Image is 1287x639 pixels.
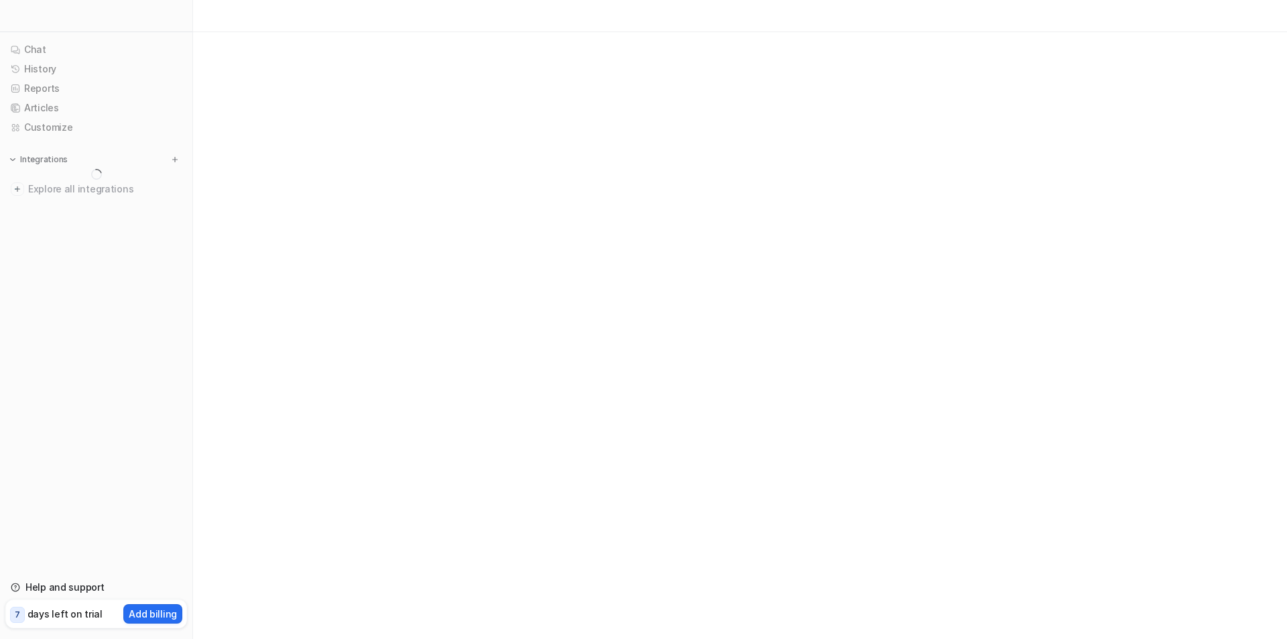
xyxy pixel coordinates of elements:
[28,178,182,200] span: Explore all integrations
[15,609,20,621] p: 7
[5,60,187,78] a: History
[5,40,187,59] a: Chat
[27,607,103,621] p: days left on trial
[5,153,72,166] button: Integrations
[5,79,187,98] a: Reports
[5,99,187,117] a: Articles
[129,607,177,621] p: Add billing
[8,155,17,164] img: expand menu
[123,604,182,624] button: Add billing
[20,154,68,165] p: Integrations
[170,155,180,164] img: menu_add.svg
[5,118,187,137] a: Customize
[5,180,187,198] a: Explore all integrations
[11,182,24,196] img: explore all integrations
[5,578,187,597] a: Help and support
